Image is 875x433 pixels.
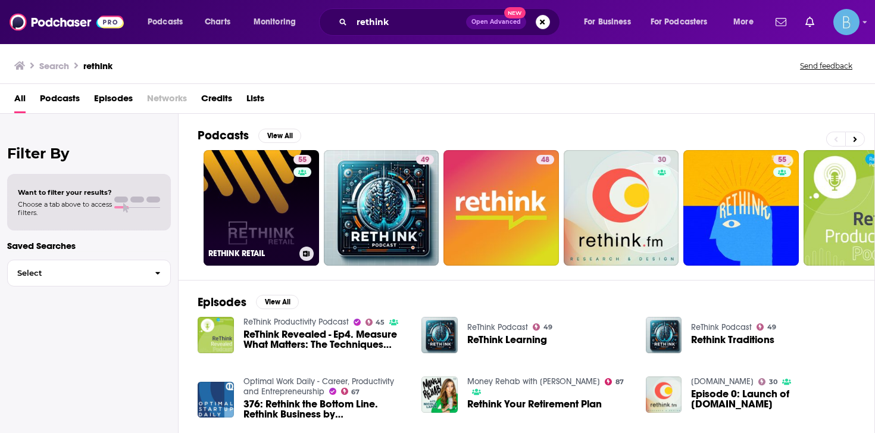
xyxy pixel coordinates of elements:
a: Rethink Traditions [691,335,774,345]
img: ReThink Learning [421,317,458,353]
span: Episode 0: Launch of [DOMAIN_NAME] [691,389,855,409]
span: For Business [584,14,631,30]
a: 30 [758,378,777,385]
a: Episode 0: Launch of Rethink.fm [691,389,855,409]
button: open menu [139,13,198,32]
a: Optimal Work Daily - Career, Productivity and Entrepreneurship [243,376,394,397]
button: Send feedback [796,61,856,71]
span: 49 [767,325,776,330]
a: rethink.fm [691,376,754,387]
img: Rethink Your Retirement Plan [421,376,458,413]
button: View All [256,295,299,309]
h3: Search [39,60,69,71]
a: ReThink Revealed - Ep4. Measure What Matters: The Techniques Powering ReThink’s Insights - Ed [243,329,408,350]
img: User Profile [833,9,860,35]
p: Saved Searches [7,240,171,251]
span: 48 [541,154,549,166]
img: ReThink Revealed - Ep4. Measure What Matters: The Techniques Powering ReThink’s Insights - Ed [198,317,234,353]
a: 49 [757,323,776,331]
a: ReThink Podcast [467,322,528,332]
span: Logged in as BLASTmedia [833,9,860,35]
a: 55 [293,155,311,164]
span: 67 [351,390,360,395]
span: 45 [376,320,385,325]
h3: rethink [83,60,112,71]
span: Want to filter your results? [18,188,112,197]
a: 45 [365,319,385,326]
a: Episodes [94,89,133,113]
span: For Podcasters [651,14,708,30]
a: 48 [443,150,559,266]
button: Show profile menu [833,9,860,35]
img: 376: Rethink the Bottom Line. Rethink Business by Joshua Becker of Becoming Minimalist [198,382,234,418]
span: 30 [658,154,666,166]
button: open menu [725,13,768,32]
a: ReThink Productivity Podcast [243,317,349,327]
span: New [504,7,526,18]
h2: Podcasts [198,128,249,143]
span: Monitoring [254,14,296,30]
a: Lists [246,89,264,113]
button: open menu [245,13,311,32]
span: Open Advanced [471,19,521,25]
a: Podcasts [40,89,80,113]
img: Podchaser - Follow, Share and Rate Podcasts [10,11,124,33]
span: Networks [147,89,187,113]
img: Rethink Traditions [646,317,682,353]
a: Show notifications dropdown [801,12,819,32]
a: Credits [201,89,232,113]
a: 55 [773,155,791,164]
span: 49 [543,325,552,330]
a: 67 [341,388,360,395]
span: 30 [769,379,777,385]
h2: Filter By [7,145,171,162]
a: 48 [536,155,554,164]
a: 376: Rethink the Bottom Line. Rethink Business by Joshua Becker of Becoming Minimalist [243,399,408,419]
a: Charts [197,13,237,32]
a: 30 [653,155,671,164]
span: Charts [205,14,230,30]
a: Show notifications dropdown [771,12,791,32]
a: 87 [605,378,624,385]
a: ReThink Learning [467,335,547,345]
a: All [14,89,26,113]
span: 49 [421,154,429,166]
span: More [733,14,754,30]
a: 55 [683,150,799,266]
a: 49 [416,155,434,164]
button: open menu [576,13,646,32]
span: 55 [778,154,786,166]
a: EpisodesView All [198,295,299,310]
button: View All [258,129,301,143]
span: Choose a tab above to access filters. [18,200,112,217]
input: Search podcasts, credits, & more... [352,13,466,32]
span: 376: Rethink the Bottom Line. Rethink Business by [PERSON_NAME] of Becoming Minimalist [243,399,408,419]
a: Rethink Your Retirement Plan [467,399,602,409]
div: Search podcasts, credits, & more... [330,8,571,36]
button: Select [7,260,171,286]
img: Episode 0: Launch of Rethink.fm [646,376,682,413]
h2: Episodes [198,295,246,310]
span: 87 [615,379,624,385]
a: ReThink Podcast [691,322,752,332]
h3: RETHINK RETAIL [208,248,295,258]
button: open menu [643,13,725,32]
a: PodcastsView All [198,128,301,143]
span: Podcasts [148,14,183,30]
button: Open AdvancedNew [466,15,526,29]
span: Select [8,269,145,277]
